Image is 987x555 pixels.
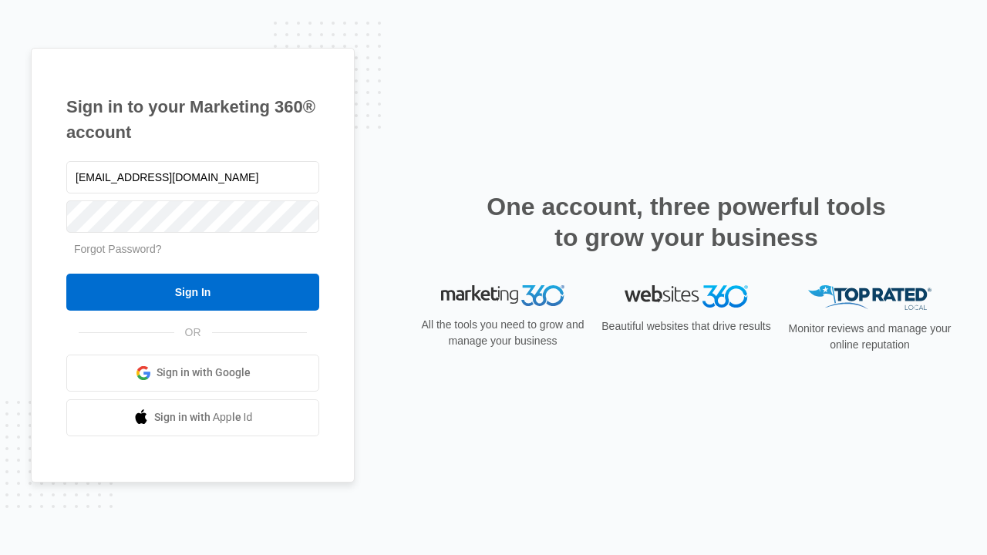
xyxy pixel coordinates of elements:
[66,399,319,436] a: Sign in with Apple Id
[157,365,251,381] span: Sign in with Google
[74,243,162,255] a: Forgot Password?
[416,317,589,349] p: All the tools you need to grow and manage your business
[808,285,931,311] img: Top Rated Local
[174,325,212,341] span: OR
[441,285,564,307] img: Marketing 360
[66,355,319,392] a: Sign in with Google
[66,161,319,193] input: Email
[600,318,773,335] p: Beautiful websites that drive results
[625,285,748,308] img: Websites 360
[154,409,253,425] span: Sign in with Apple Id
[783,321,956,353] p: Monitor reviews and manage your online reputation
[66,274,319,311] input: Sign In
[66,94,319,145] h1: Sign in to your Marketing 360® account
[482,191,891,253] h2: One account, three powerful tools to grow your business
